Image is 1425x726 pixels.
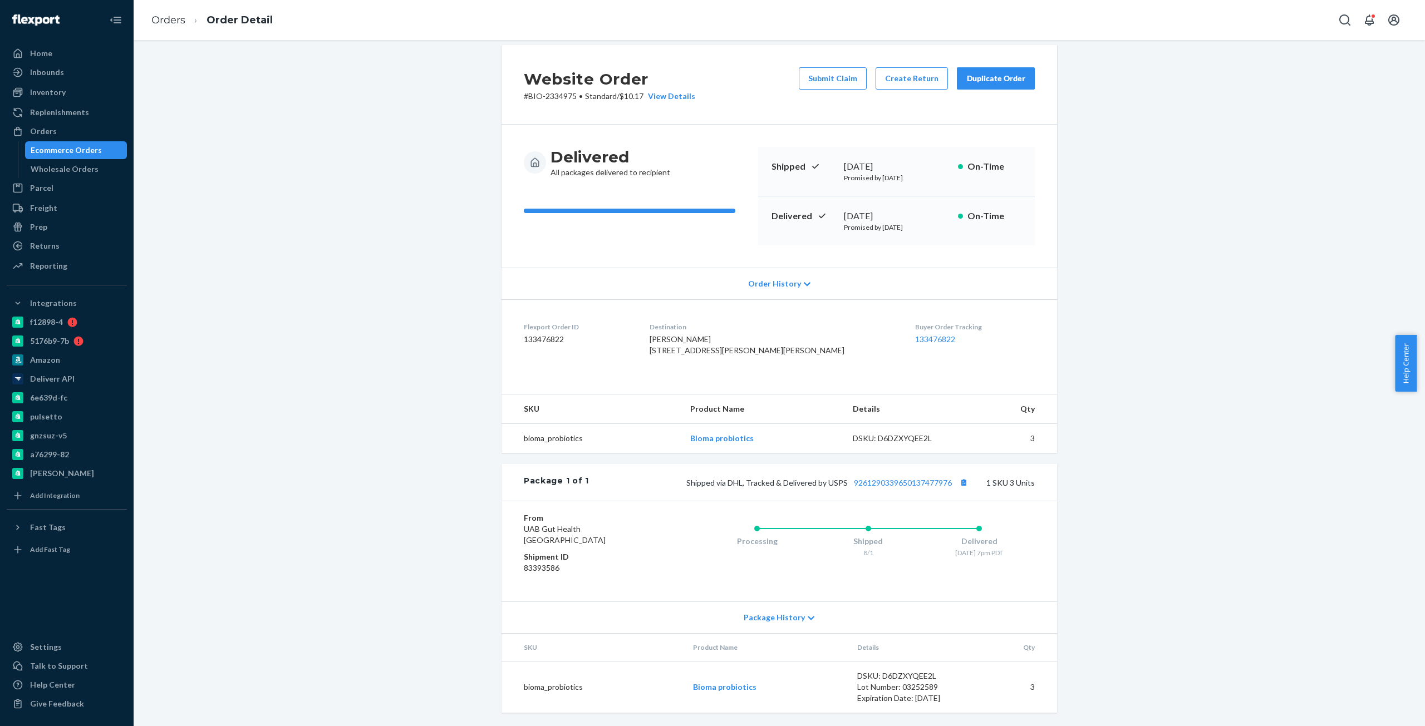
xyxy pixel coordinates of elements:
[7,638,127,656] a: Settings
[30,430,67,441] div: gnzsuz-v5
[643,91,695,102] button: View Details
[693,682,756,692] a: Bioma probiotics
[502,661,684,713] td: bioma_probiotics
[30,260,67,271] div: Reporting
[7,63,127,81] a: Inbounds
[30,317,63,328] div: f12898-4
[7,695,127,713] button: Give Feedback
[966,73,1025,84] div: Duplicate Order
[30,182,53,194] div: Parcel
[772,210,835,223] p: Delivered
[502,394,681,424] th: SKU
[524,475,589,490] div: Package 1 of 1
[30,641,62,653] div: Settings
[799,67,867,90] button: Submit Claim
[524,551,657,562] dt: Shipment ID
[30,491,80,500] div: Add Integration
[551,147,670,178] div: All packages delivered to recipient
[876,67,948,90] button: Create Return
[502,634,684,661] th: SKU
[25,160,127,178] a: Wholesale Orders
[151,14,185,26] a: Orders
[854,478,952,487] a: 9261290339650137477976
[30,449,69,460] div: a76299-82
[1383,9,1405,31] button: Open account menu
[967,210,1021,223] p: On-Time
[853,433,957,444] div: DSKU: D6DZXYQEE2L
[923,548,1035,557] div: [DATE] 7pm PDT
[585,91,617,101] span: Standard
[12,14,60,26] img: Flexport logo
[7,179,127,197] a: Parcel
[690,433,754,443] a: Bioma probiotics
[30,698,84,709] div: Give Feedback
[7,294,127,312] button: Integrations
[857,670,962,681] div: DSKU: D6DZXYQEE2L
[1395,335,1417,392] button: Help Center
[650,322,897,332] dt: Destination
[844,210,949,223] div: [DATE]
[30,354,60,366] div: Amazon
[966,394,1057,424] th: Qty
[524,67,695,91] h2: Website Order
[7,389,127,407] a: 6e639d-fc
[848,634,971,661] th: Details
[967,160,1021,173] p: On-Time
[844,173,949,182] p: Promised by [DATE]
[30,67,64,78] div: Inbounds
[524,512,657,523] dt: From
[7,45,127,62] a: Home
[30,48,52,59] div: Home
[7,199,127,217] a: Freight
[30,126,57,137] div: Orders
[31,145,102,156] div: Ecommerce Orders
[957,67,1035,90] button: Duplicate Order
[915,334,955,344] a: 133476822
[7,218,127,236] a: Prep
[524,524,606,545] span: UAB Gut Health [GEOGRAPHIC_DATA]
[30,87,66,98] div: Inventory
[1334,9,1356,31] button: Open Search Box
[7,332,127,350] a: 5176b9-7b
[684,634,848,661] th: Product Name
[502,424,681,453] td: bioma_probiotics
[30,468,94,479] div: [PERSON_NAME]
[30,392,67,403] div: 6e639d-fc
[966,424,1057,453] td: 3
[30,203,57,214] div: Freight
[970,661,1057,713] td: 3
[105,9,127,31] button: Close Navigation
[7,257,127,275] a: Reporting
[857,681,962,693] div: Lot Number: 03252589
[844,223,949,232] p: Promised by [DATE]
[7,103,127,121] a: Replenishments
[7,676,127,694] a: Help Center
[681,394,843,424] th: Product Name
[30,373,75,384] div: Deliverr API
[30,545,70,554] div: Add Fast Tag
[748,278,801,289] span: Order History
[956,475,971,490] button: Copy tracking number
[857,693,962,704] div: Expiration Date: [DATE]
[844,394,966,424] th: Details
[970,634,1057,661] th: Qty
[7,518,127,536] button: Fast Tags
[7,351,127,369] a: Amazon
[524,322,632,332] dt: Flexport Order ID
[7,370,127,388] a: Deliverr API
[30,107,89,118] div: Replenishments
[579,91,583,101] span: •
[30,411,62,422] div: pulsetto
[7,237,127,255] a: Returns
[30,679,75,690] div: Help Center
[524,334,632,345] dd: 133476822
[25,141,127,159] a: Ecommerce Orders
[524,562,657,574] dd: 83393586
[7,446,127,463] a: a76299-82
[7,427,127,445] a: gnzsuz-v5
[30,240,60,251] div: Returns
[7,465,127,482] a: [PERSON_NAME]
[813,536,924,547] div: Shipped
